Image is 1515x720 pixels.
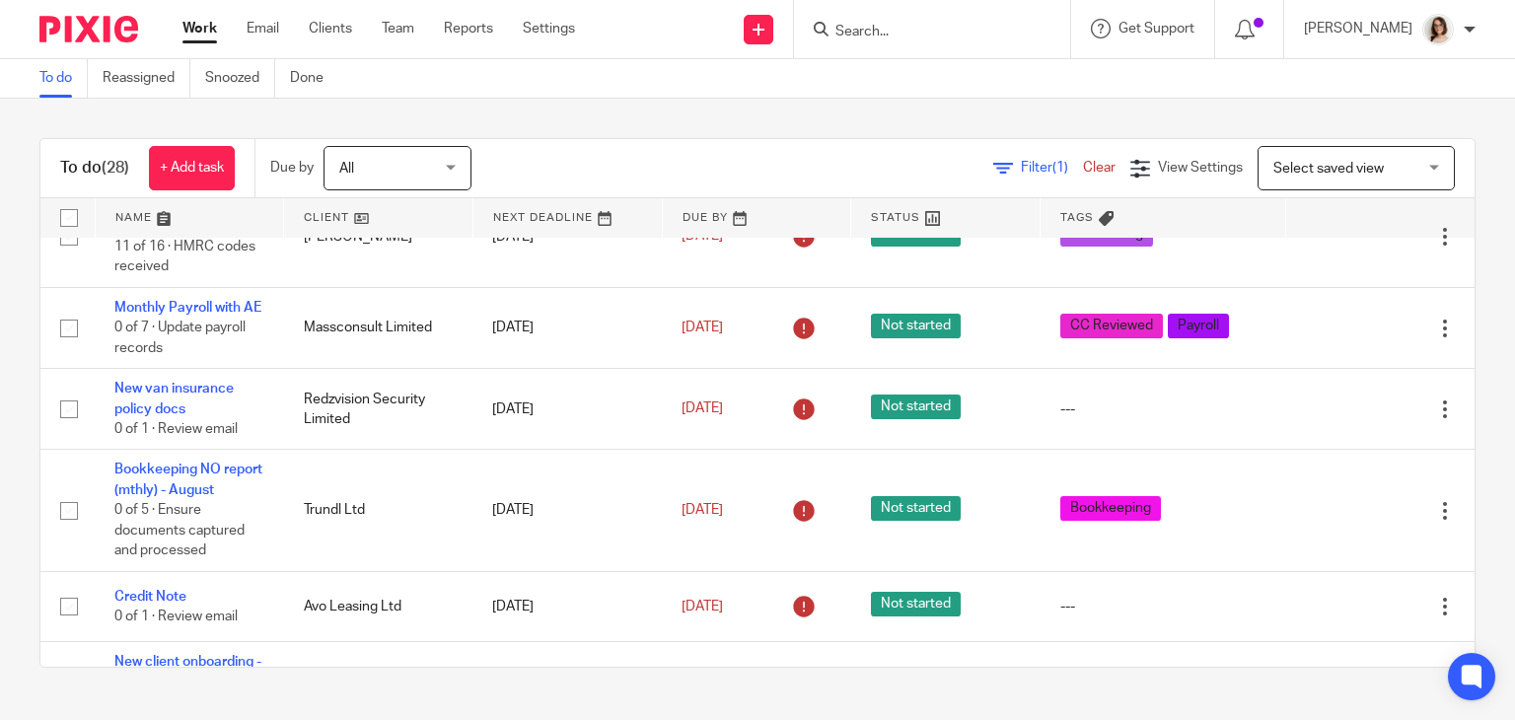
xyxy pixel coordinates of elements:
[472,571,662,641] td: [DATE]
[205,59,275,98] a: Snoozed
[284,369,473,450] td: Redzvision Security Limited
[1021,161,1083,175] span: Filter
[114,503,245,557] span: 0 of 5 · Ensure documents captured and processed
[149,146,235,190] a: + Add task
[444,19,493,38] a: Reports
[1052,161,1068,175] span: (1)
[60,158,129,179] h1: To do
[382,19,414,38] a: Team
[682,503,723,517] span: [DATE]
[284,450,473,571] td: Trundl Ltd
[871,496,961,521] span: Not started
[114,321,246,355] span: 0 of 7 · Update payroll records
[114,610,238,623] span: 0 of 1 · Review email
[1304,19,1412,38] p: [PERSON_NAME]
[114,382,234,415] a: New van insurance policy docs
[1168,314,1229,338] span: Payroll
[682,402,723,416] span: [DATE]
[114,240,255,274] span: 11 of 16 · HMRC codes received
[1060,496,1161,521] span: Bookkeeping
[114,463,262,496] a: Bookkeeping NO report (mthly) - August
[114,655,261,688] a: New client onboarding - Limited
[182,19,217,38] a: Work
[339,162,354,176] span: All
[682,600,723,613] span: [DATE]
[309,19,352,38] a: Clients
[284,287,473,368] td: Massconsult Limited
[284,571,473,641] td: Avo Leasing Ltd
[114,422,238,436] span: 0 of 1 · Review email
[1060,212,1094,223] span: Tags
[114,301,261,315] a: Monthly Payroll with AE
[682,321,723,334] span: [DATE]
[523,19,575,38] a: Settings
[472,450,662,571] td: [DATE]
[39,16,138,42] img: Pixie
[1083,161,1116,175] a: Clear
[1060,597,1266,616] div: ---
[39,59,88,98] a: To do
[247,19,279,38] a: Email
[1158,161,1243,175] span: View Settings
[833,24,1011,41] input: Search
[1118,22,1194,36] span: Get Support
[871,314,961,338] span: Not started
[290,59,338,98] a: Done
[1060,314,1163,338] span: CC Reviewed
[1273,162,1384,176] span: Select saved view
[472,369,662,450] td: [DATE]
[871,592,961,616] span: Not started
[871,395,961,419] span: Not started
[1422,14,1454,45] img: Caroline%20-%20HS%20-%20LI.png
[682,230,723,244] span: [DATE]
[270,158,314,178] p: Due by
[103,59,190,98] a: Reassigned
[114,590,186,604] a: Credit Note
[1060,399,1266,419] div: ---
[472,287,662,368] td: [DATE]
[102,160,129,176] span: (28)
